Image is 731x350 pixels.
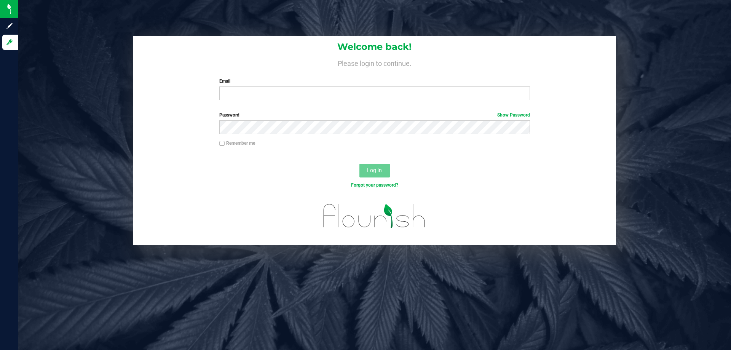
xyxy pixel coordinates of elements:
[367,167,382,173] span: Log In
[6,22,13,30] inline-svg: Sign up
[133,58,616,67] h4: Please login to continue.
[219,141,225,146] input: Remember me
[219,112,239,118] span: Password
[219,140,255,147] label: Remember me
[351,182,398,188] a: Forgot your password?
[497,112,530,118] a: Show Password
[219,78,530,85] label: Email
[359,164,390,177] button: Log In
[133,42,616,52] h1: Welcome back!
[314,197,435,235] img: flourish_logo.svg
[6,38,13,46] inline-svg: Log in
